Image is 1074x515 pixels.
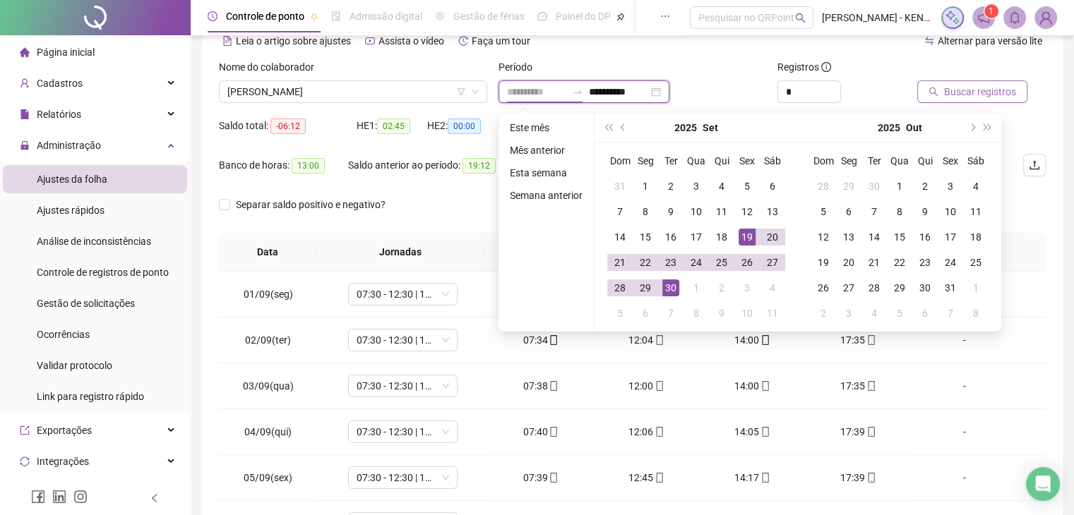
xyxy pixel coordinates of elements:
span: file-text [222,36,232,46]
span: pushpin [310,13,318,21]
span: Painel do DP [556,11,611,22]
td: 2025-10-26 [811,275,836,301]
div: 28 [866,279,883,296]
td: 2025-11-06 [912,301,938,326]
div: Open Intercom Messenger [1026,467,1060,501]
td: 2025-10-07 [861,199,887,224]
div: 13 [764,203,781,220]
li: Esta semana [504,164,588,181]
span: mobile [759,381,770,391]
span: mobile [759,335,770,345]
th: Seg [633,148,658,174]
div: 8 [637,203,654,220]
div: 9 [917,203,933,220]
td: 2025-09-10 [684,199,709,224]
td: 2025-09-30 [861,174,887,199]
td: 2025-10-10 [734,301,760,326]
div: 4 [967,178,984,195]
td: 2025-11-02 [811,301,836,326]
div: 17:39 [817,424,900,440]
td: 2025-10-12 [811,224,836,250]
div: 26 [815,279,832,296]
div: - [922,332,1006,348]
div: 28 [815,178,832,195]
span: user-add [20,78,30,88]
div: 2 [815,305,832,322]
div: 14 [866,229,883,246]
span: Ocorrências [37,329,90,340]
td: 2025-11-07 [938,301,963,326]
div: 9 [662,203,679,220]
td: 2025-09-25 [709,250,734,275]
div: 12 [815,229,832,246]
th: Sex [734,148,760,174]
td: 2025-10-27 [836,275,861,301]
td: 2025-11-04 [861,301,887,326]
td: 2025-09-14 [607,224,633,250]
span: export [20,425,30,435]
span: Gestão de solicitações [37,298,135,309]
td: 2025-10-02 [709,275,734,301]
span: down [471,87,479,96]
span: Registros [777,59,831,75]
div: 8 [891,203,908,220]
img: 93646 [1035,7,1056,28]
td: 2025-09-19 [734,224,760,250]
span: filter [457,87,465,96]
div: HE 2: [427,118,498,134]
td: 2025-10-04 [760,275,785,301]
span: bell [1008,11,1021,24]
div: 26 [739,254,756,271]
div: 11 [967,203,984,220]
td: 2025-09-20 [760,224,785,250]
div: 8 [967,305,984,322]
label: Nome do colaborador [219,59,323,75]
div: 5 [611,305,628,322]
div: 6 [764,178,781,195]
td: 2025-11-01 [963,275,989,301]
div: 22 [637,254,654,271]
div: 27 [840,279,857,296]
span: 07:30 - 12:30 | 14:00 - 17:00 [357,467,449,488]
button: prev-year [616,114,631,142]
td: 2025-09-24 [684,250,709,275]
td: 2025-10-03 [734,275,760,301]
td: 2025-09-30 [658,275,684,301]
div: 31 [942,279,959,296]
li: Este mês [504,119,588,136]
div: 10 [688,203,705,220]
span: Exportações [37,425,92,436]
div: 10 [739,305,756,322]
div: 6 [637,305,654,322]
span: mobile [547,381,559,391]
span: Validar protocolo [37,360,112,371]
button: super-prev-year [600,114,616,142]
div: 7 [662,305,679,322]
label: Período [499,59,542,75]
div: 6 [917,305,933,322]
div: 5 [739,178,756,195]
td: 2025-10-05 [607,301,633,326]
td: 2025-09-01 [633,174,658,199]
button: Buscar registros [917,80,1027,103]
div: 17:35 [817,378,900,394]
div: 19 [815,254,832,271]
span: mobile [865,335,876,345]
div: 16 [917,229,933,246]
div: 24 [942,254,959,271]
td: 2025-10-07 [658,301,684,326]
div: 11 [713,203,730,220]
div: 7 [611,203,628,220]
td: 2025-09-07 [607,199,633,224]
div: 17 [688,229,705,246]
div: 21 [866,254,883,271]
span: upload [1029,159,1040,171]
span: Leia o artigo sobre ajustes [236,35,351,47]
div: HE 1: [357,118,427,134]
div: Saldo total: [219,118,357,134]
span: Administração [37,140,101,151]
div: 2 [662,178,679,195]
td: 2025-09-28 [811,174,836,199]
td: 2025-09-17 [684,224,709,250]
td: 2025-10-11 [963,199,989,224]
